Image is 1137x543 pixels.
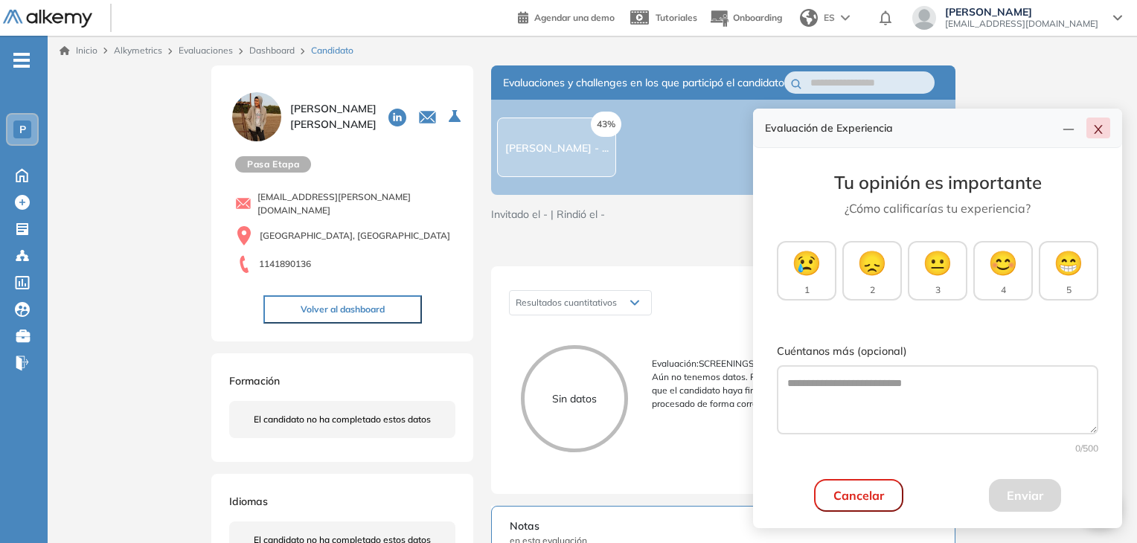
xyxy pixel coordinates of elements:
img: PROFILE_MENU_LOGO_USER [229,89,284,144]
span: [PERSON_NAME] [PERSON_NAME] [290,101,377,132]
span: 5 [1066,283,1072,297]
a: Dashboard [249,45,295,56]
span: El candidato no ha completado estos datos [254,413,431,426]
button: 😁5 [1039,241,1098,301]
span: [GEOGRAPHIC_DATA], [GEOGRAPHIC_DATA] [260,229,450,242]
span: close [1092,123,1104,135]
p: ¿Cómo calificarías tu experiencia? [777,199,1098,217]
p: Aún no tenemos datos. Podrás visualizar los resultados una vez que el candidato haya finalizado e... [652,370,926,411]
span: 4 [1001,283,1006,297]
span: 3 [935,283,941,297]
span: P [19,123,26,135]
p: Evaluación : SCREENINGS_INVITATIONS_undefined [652,357,926,370]
span: [EMAIL_ADDRESS][DOMAIN_NAME] [945,18,1098,30]
a: Inicio [60,44,97,57]
i: - [13,59,30,62]
span: 😢 [792,245,821,280]
span: 😊 [988,245,1018,280]
button: close [1086,118,1110,138]
span: 43% [591,112,621,137]
button: Cancelar [814,479,903,512]
span: 1 [804,283,810,297]
button: Seleccione la evaluación activa [443,103,470,130]
p: Sin datos [525,391,624,407]
button: Onboarding [709,2,782,34]
span: [EMAIL_ADDRESS][PERSON_NAME][DOMAIN_NAME] [257,190,455,217]
span: Invitado el - | Rindió el - [491,207,605,222]
span: 😞 [857,245,887,280]
span: Formación [229,374,280,388]
button: 😊4 [973,241,1033,301]
span: Resultados cuantitativos [516,297,617,308]
a: Evaluaciones [179,45,233,56]
button: 😞2 [842,241,902,301]
span: 1141890136 [259,257,311,271]
span: Candidato [311,44,353,57]
button: Volver al dashboard [263,295,422,324]
span: Onboarding [733,12,782,23]
img: Logo [3,10,92,28]
button: line [1057,118,1080,138]
div: 0 /500 [777,442,1098,455]
label: Cuéntanos más (opcional) [777,344,1098,360]
button: Pasa Etapa [235,156,311,172]
button: 😢1 [777,241,836,301]
h3: Tu opinión es importante [777,172,1098,193]
span: line [1063,123,1074,135]
span: [PERSON_NAME] [945,6,1098,18]
span: 😁 [1054,245,1083,280]
span: 😐 [923,245,952,280]
span: Tutoriales [656,12,697,23]
a: Agendar una demo [518,7,615,25]
span: ES [824,11,835,25]
span: Agendar una demo [534,12,615,23]
h4: Evaluación de Experiencia [765,122,1057,135]
span: [PERSON_NAME] - ... [505,141,609,155]
button: Enviar [989,479,1061,512]
img: world [800,9,818,27]
span: Alkymetrics [114,45,162,56]
img: arrow [841,15,850,21]
button: 😐3 [908,241,967,301]
span: Idiomas [229,495,268,508]
span: Notas [510,518,937,534]
span: Evaluaciones y challenges en los que participó el candidato [503,75,784,91]
span: 2 [870,283,875,297]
